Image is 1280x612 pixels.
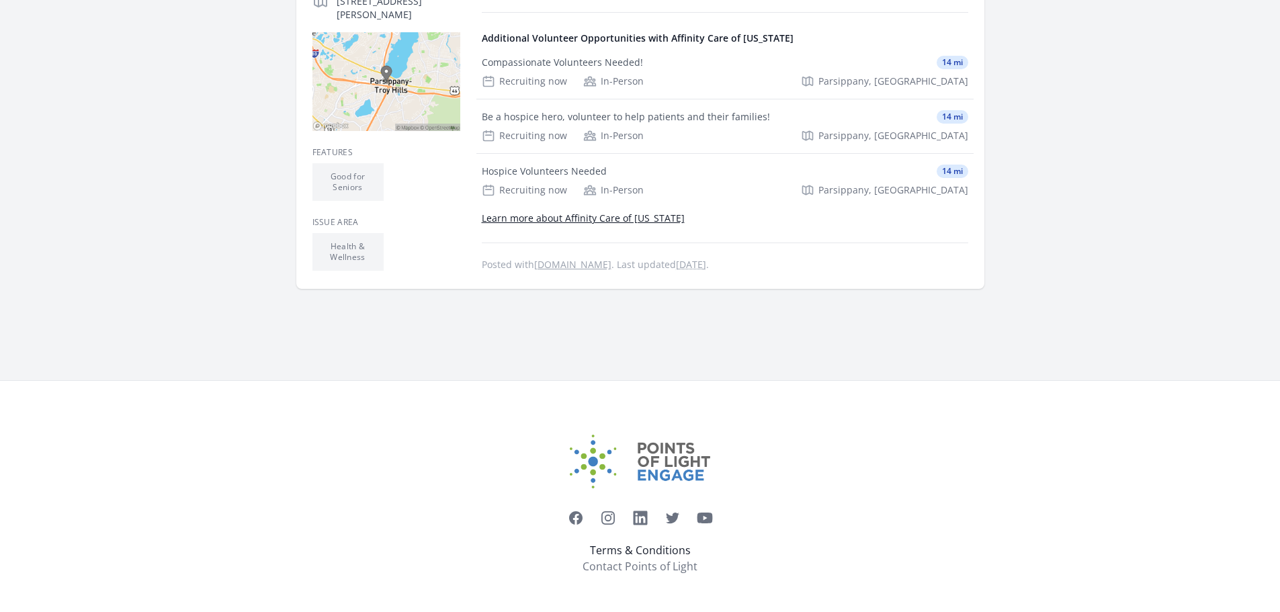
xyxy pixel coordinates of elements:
[482,183,567,197] div: Recruiting now
[312,233,384,271] li: Health & Wellness
[312,32,460,131] img: Map
[570,435,711,488] img: Points of Light Engage
[312,147,460,158] h3: Features
[482,212,685,224] a: Learn more about Affinity Care of [US_STATE]
[937,110,968,124] span: 14 mi
[476,45,974,99] a: Compassionate Volunteers Needed! 14 mi Recruiting now In-Person Parsippany, [GEOGRAPHIC_DATA]
[482,259,968,270] p: Posted with . Last updated .
[583,129,644,142] div: In-Person
[676,258,706,271] abbr: Wed, Oct 4, 2023 7:14 PM
[482,110,770,124] div: Be a hospice hero, volunteer to help patients and their families!
[312,217,460,228] h3: Issue area
[818,129,968,142] span: Parsippany, [GEOGRAPHIC_DATA]
[583,183,644,197] div: In-Person
[818,75,968,88] span: Parsippany, [GEOGRAPHIC_DATA]
[482,32,968,45] h4: Additional Volunteer Opportunities with Affinity Care of [US_STATE]
[937,56,968,69] span: 14 mi
[590,542,691,558] a: Terms & Conditions
[482,129,567,142] div: Recruiting now
[482,75,567,88] div: Recruiting now
[476,154,974,208] a: Hospice Volunteers Needed 14 mi Recruiting now In-Person Parsippany, [GEOGRAPHIC_DATA]
[482,165,607,178] div: Hospice Volunteers Needed
[476,99,974,153] a: Be a hospice hero, volunteer to help patients and their families! 14 mi Recruiting now In-Person ...
[583,558,697,574] a: Contact Points of Light
[818,183,968,197] span: Parsippany, [GEOGRAPHIC_DATA]
[534,258,611,271] a: [DOMAIN_NAME]
[482,56,643,69] div: Compassionate Volunteers Needed!
[583,75,644,88] div: In-Person
[312,163,384,201] li: Good for Seniors
[937,165,968,178] span: 14 mi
